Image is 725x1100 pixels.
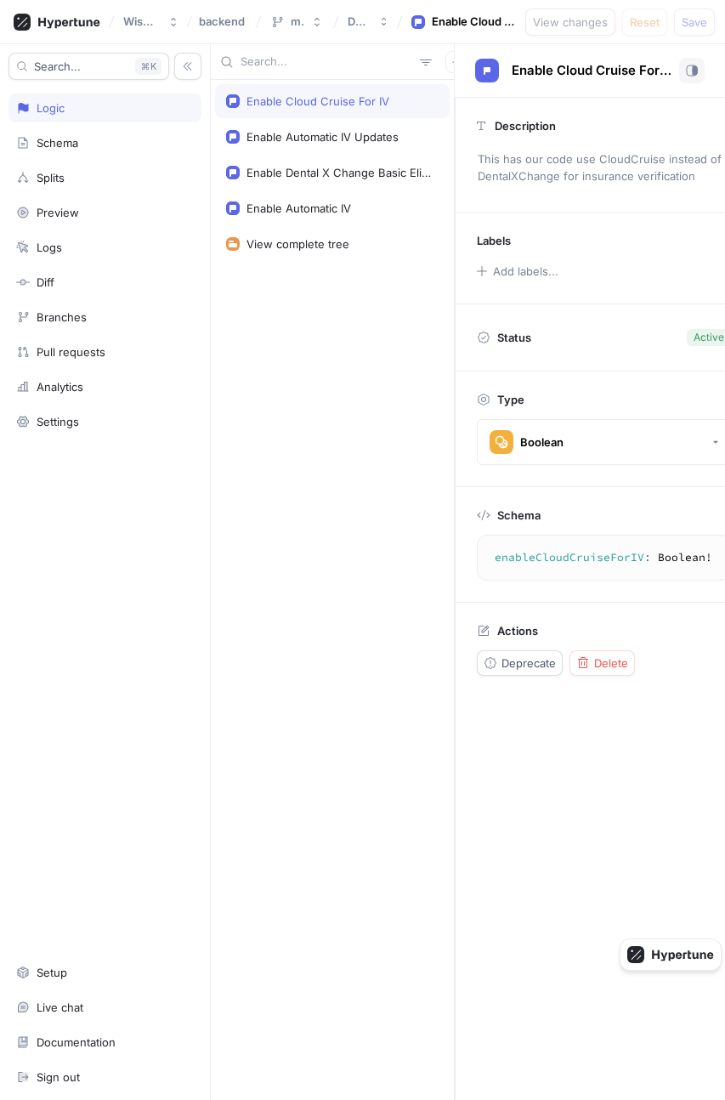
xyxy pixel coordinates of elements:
button: Add labels... [471,260,563,282]
p: Labels [477,234,511,247]
div: Analytics [37,380,83,394]
p: Status [497,326,531,349]
div: Documentation [37,1035,116,1049]
button: View changes [525,9,615,36]
div: Pull requests [37,345,105,359]
div: Enable Dental X Change Basic Eligibility Check [246,166,432,179]
div: Live chat [37,1001,83,1014]
div: Enable Cloud Cruise For IV [432,14,515,31]
div: Draft [348,14,365,29]
span: backend [199,15,245,27]
div: Wisdom [123,14,155,29]
div: Enable Cloud Cruise For IV [246,94,389,108]
div: K [135,58,161,75]
p: Description [495,119,556,133]
button: Save [674,9,715,36]
div: Schema [37,136,78,150]
textarea: enableCloudCruiseForIV: Boolean! [484,542,723,573]
span: Reset [630,17,660,27]
div: Sign out [37,1070,80,1084]
div: Settings [37,415,79,428]
span: View changes [533,17,608,27]
div: Setup [37,966,67,979]
div: Logs [37,241,62,254]
div: Branches [37,310,87,324]
button: Search...K [8,53,169,80]
span: Enable Cloud Cruise For IV [512,64,673,77]
button: Wisdom [116,8,185,36]
button: Reset [622,9,667,36]
input: Search... [241,54,413,71]
div: Add labels... [493,266,558,277]
button: main [263,8,329,36]
div: Enable Automatic IV Updates [246,130,399,144]
div: Preview [37,206,79,219]
div: Logic [37,101,65,115]
div: main [291,14,305,29]
div: Enable Automatic IV [246,201,351,215]
span: Delete [594,658,628,668]
button: Delete [569,650,635,676]
button: Draft [341,8,396,36]
span: Search... [34,61,81,71]
div: Active [694,330,724,345]
p: Schema [497,508,541,522]
button: Deprecate [477,650,563,676]
span: Deprecate [501,658,556,668]
a: Documentation [8,1028,201,1057]
div: Boolean [520,435,564,450]
p: Type [497,393,524,406]
div: View complete tree [246,237,349,251]
div: Splits [37,171,65,184]
span: Save [682,17,707,27]
div: Diff [37,275,54,289]
p: Actions [497,624,538,638]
